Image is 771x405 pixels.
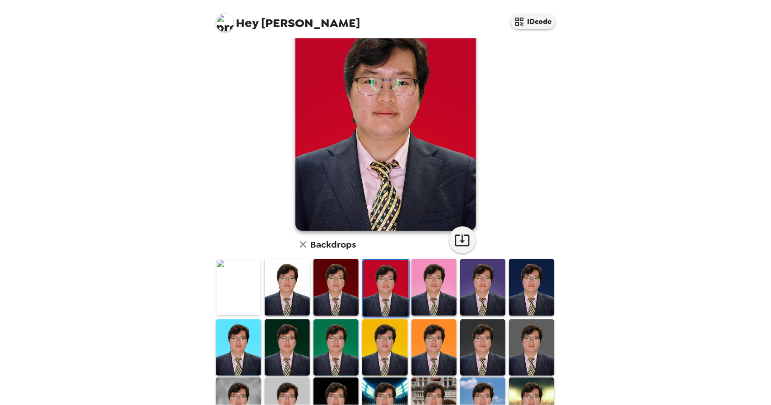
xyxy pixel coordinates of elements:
[216,259,261,315] img: Original
[236,15,259,31] span: Hey
[295,5,476,231] img: user
[216,14,234,32] img: profile pic
[510,14,556,29] button: IDcode
[311,237,356,252] h6: Backdrops
[216,9,360,29] span: [PERSON_NAME]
